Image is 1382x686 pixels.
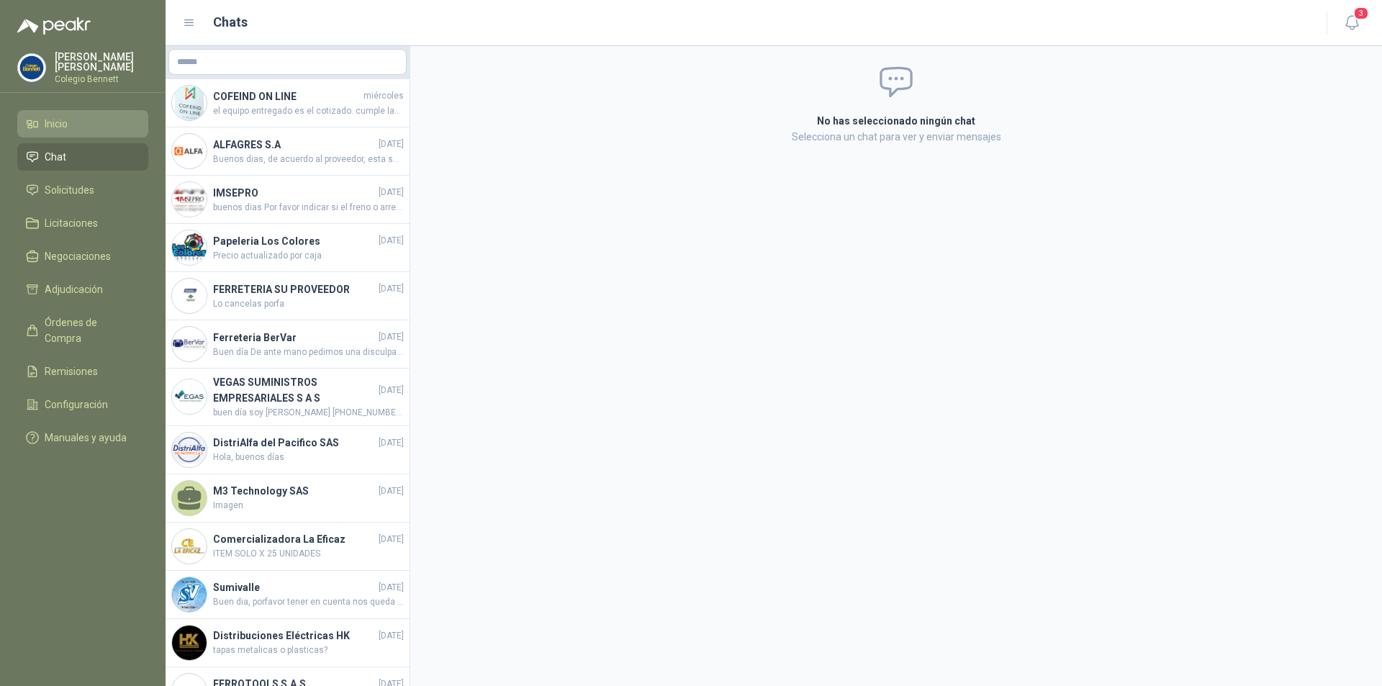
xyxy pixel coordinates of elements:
span: buen día soy [PERSON_NAME] [PHONE_NUMBER] whatsapp [213,406,404,420]
span: Buen dia, porfavor tener en cuenta nos queda solo 1 unidad. [213,595,404,609]
a: Manuales y ayuda [17,424,148,451]
p: [PERSON_NAME] [PERSON_NAME] [55,52,148,72]
h4: ALFAGRES S.A [213,137,376,153]
img: Company Logo [172,134,207,168]
span: Precio actualizado por caja [213,249,404,263]
a: Adjudicación [17,276,148,303]
img: Company Logo [172,626,207,660]
span: [DATE] [379,137,404,151]
a: Órdenes de Compra [17,309,148,352]
img: Company Logo [172,279,207,313]
a: Inicio [17,110,148,137]
h2: No has seleccionado ningún chat [645,113,1147,129]
span: [DATE] [379,436,404,450]
p: Colegio Bennett [55,75,148,84]
h4: COFEIND ON LINE [213,89,361,104]
span: Solicitudes [45,182,94,198]
span: [DATE] [379,186,404,199]
h4: Comercializadora La Eficaz [213,531,376,547]
span: tapas metalicas o plasticas? [213,644,404,657]
span: Hola, buenos días [213,451,404,464]
img: Company Logo [172,577,207,612]
span: Lo cancelas porfa [213,297,404,311]
a: Company LogoDistriAlfa del Pacifico SAS[DATE]Hola, buenos días [166,426,410,474]
a: Solicitudes [17,176,148,204]
h4: DistriAlfa del Pacifico SAS [213,435,376,451]
img: Company Logo [172,86,207,120]
span: Remisiones [45,364,98,379]
a: Company LogoIMSEPRO[DATE]buenos dias Por favor indicar si el freno o arrestador en mencion es par... [166,176,410,224]
img: Company Logo [172,379,207,414]
a: Company LogoPapeleria Los Colores[DATE]Precio actualizado por caja [166,224,410,272]
a: M3 Technology SAS[DATE]Imagen [166,474,410,523]
a: Company LogoFERRETERIA SU PROVEEDOR[DATE]Lo cancelas porfa [166,272,410,320]
a: Company LogoSumivalle[DATE]Buen dia, porfavor tener en cuenta nos queda solo 1 unidad. [166,571,410,619]
span: Manuales y ayuda [45,430,127,446]
a: Company LogoVEGAS SUMINISTROS EMPRESARIALES S A S[DATE]buen día soy [PERSON_NAME] [PHONE_NUMBER] ... [166,369,410,426]
span: Chat [45,149,66,165]
span: [DATE] [379,282,404,296]
a: Company LogoDistribuciones Eléctricas HK[DATE]tapas metalicas o plasticas? [166,619,410,667]
h4: Sumivalle [213,579,376,595]
a: Licitaciones [17,209,148,237]
span: ITEM SOLO X 25 UNIDADES [213,547,404,561]
span: Órdenes de Compra [45,315,135,346]
span: el equipo entregado es el cotizado. cumple las caracteriscas enviadas y solicitadas aplica igualm... [213,104,404,118]
span: [DATE] [379,581,404,595]
img: Company Logo [172,230,207,265]
h4: Papeleria Los Colores [213,233,376,249]
span: Imagen [213,499,404,513]
span: Buen día De ante mano pedimos una disculpa por lo sucedido, novedad de la cotizacion el valor es ... [213,346,404,359]
a: Remisiones [17,358,148,385]
img: Logo peakr [17,17,91,35]
span: Configuración [45,397,108,412]
span: Licitaciones [45,215,98,231]
a: Chat [17,143,148,171]
span: buenos dias Por favor indicar si el freno o arrestador en mencion es para la linea de vida vertic... [213,201,404,215]
a: Configuración [17,391,148,418]
span: [DATE] [379,330,404,344]
button: 3 [1339,10,1365,36]
span: [DATE] [379,533,404,546]
h4: VEGAS SUMINISTROS EMPRESARIALES S A S [213,374,376,406]
span: 3 [1353,6,1369,20]
h4: IMSEPRO [213,185,376,201]
span: Negociaciones [45,248,111,264]
a: Company LogoFerreteria BerVar[DATE]Buen día De ante mano pedimos una disculpa por lo sucedido, no... [166,320,410,369]
h4: Distribuciones Eléctricas HK [213,628,376,644]
img: Company Logo [172,182,207,217]
h4: Ferreteria BerVar [213,330,376,346]
span: [DATE] [379,629,404,643]
h4: FERRETERIA SU PROVEEDOR [213,281,376,297]
span: Adjudicación [45,281,103,297]
a: Negociaciones [17,243,148,270]
span: Buenos dias, de acuerdo al proveedor, esta semana estarán recogiendo la silla. [213,153,404,166]
p: Selecciona un chat para ver y enviar mensajes [645,129,1147,145]
a: Company LogoComercializadora La Eficaz[DATE]ITEM SOLO X 25 UNIDADES [166,523,410,571]
span: [DATE] [379,234,404,248]
h4: M3 Technology SAS [213,483,376,499]
h1: Chats [213,12,248,32]
a: Company LogoALFAGRES S.A[DATE]Buenos dias, de acuerdo al proveedor, esta semana estarán recogiend... [166,127,410,176]
img: Company Logo [172,529,207,564]
span: Inicio [45,116,68,132]
a: Company LogoCOFEIND ON LINEmiércolesel equipo entregado es el cotizado. cumple las caracteriscas ... [166,79,410,127]
img: Company Logo [172,327,207,361]
span: miércoles [363,89,404,103]
span: [DATE] [379,384,404,397]
span: [DATE] [379,484,404,498]
img: Company Logo [18,54,45,81]
img: Company Logo [172,433,207,467]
